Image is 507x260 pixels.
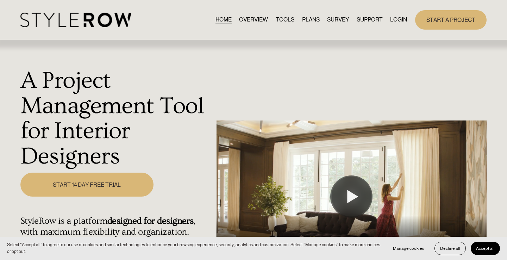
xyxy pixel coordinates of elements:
a: PLANS [302,15,320,25]
a: TOOLS [276,15,294,25]
a: OVERVIEW [239,15,268,25]
img: StyleRow [20,13,131,27]
a: START A PROJECT [415,10,487,30]
button: Play [330,175,373,218]
h1: A Project Management Tool for Interior Designers [20,68,213,169]
span: SUPPORT [357,16,383,24]
a: START 14 DAY FREE TRIAL [20,173,154,197]
a: folder dropdown [357,15,383,25]
button: Manage cookies [388,242,430,255]
h4: StyleRow is a platform , with maximum flexibility and organization. [20,216,213,237]
button: Decline all [434,242,466,255]
a: HOME [215,15,232,25]
span: Manage cookies [393,246,424,251]
span: Decline all [440,246,460,251]
strong: designed for designers [107,216,193,226]
a: LOGIN [390,15,407,25]
span: Accept all [476,246,495,251]
button: Accept all [471,242,500,255]
p: Select “Accept all” to agree to our use of cookies and similar technologies to enhance your brows... [7,242,381,255]
a: SURVEY [327,15,349,25]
